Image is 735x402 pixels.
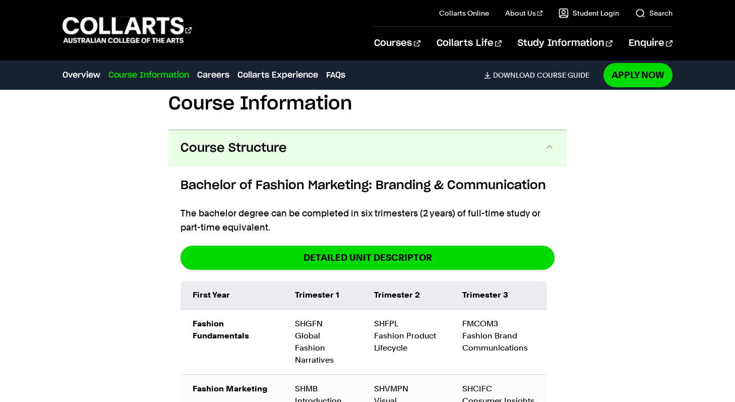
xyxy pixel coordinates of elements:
a: Careers [197,69,229,81]
a: Collarts Life [437,27,502,60]
a: About Us [505,8,542,18]
a: Enquire [629,27,672,60]
a: Courses [374,27,420,60]
p: The bachelor degree can be completed in six trimesters (2 years) of full-time study or part-time ... [180,206,555,235]
td: SHFPL Fashion Product Lifecycle [362,310,450,375]
a: Collarts Experience [237,69,318,81]
strong: Fashion Fundamentals [193,319,249,340]
button: Course Structure [168,130,567,166]
a: DownloadCourse Guide [484,71,597,80]
td: FMCOM3 Fashion Brand Communications [450,310,547,375]
td: Trimester 3 [450,281,547,310]
td: Trimester 2 [362,281,450,310]
a: DETAILED UNIT DESCRIPTOR [180,246,555,269]
a: Apply Now [603,63,672,87]
div: Go to homepage [63,16,192,44]
a: Study Information [518,27,612,60]
a: Course Information [108,69,189,81]
a: FAQs [326,69,345,81]
a: Student Login [559,8,619,18]
h2: Course Information [168,93,567,115]
a: Collarts Online [439,8,489,18]
a: Overview [63,69,100,81]
span: Course Structure [180,140,287,156]
td: Trimester 1 [283,281,361,310]
strong: Fashion Marketing [193,384,267,393]
h6: Bachelor of Fashion Marketing: Branding & Communication [180,177,555,195]
td: SHGFN Global Fashion Narratives [283,310,361,375]
td: First Year [180,281,283,310]
a: Search [635,8,672,18]
span: Download [493,71,535,80]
